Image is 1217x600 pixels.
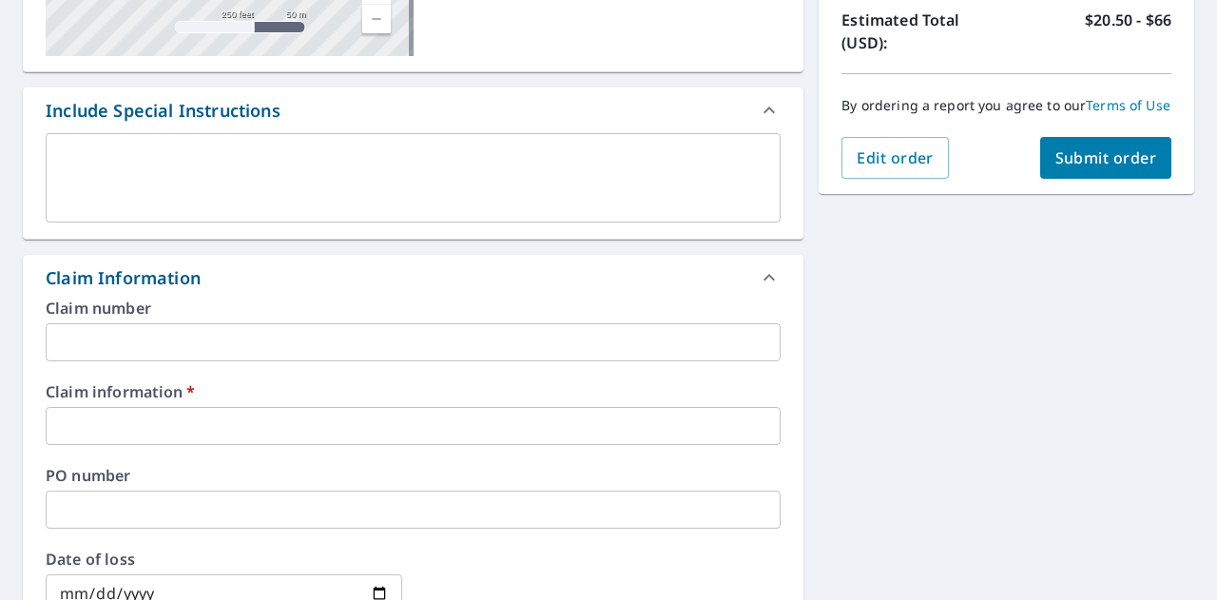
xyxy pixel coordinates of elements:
div: Claim Information [46,265,201,291]
button: Submit order [1040,137,1172,179]
p: Estimated Total (USD): [841,9,1006,54]
a: Current Level 17, Zoom Out [362,5,391,33]
div: Claim Information [23,255,803,300]
label: Claim number [46,300,781,316]
div: Include Special Instructions [23,87,803,133]
p: By ordering a report you agree to our [841,97,1171,114]
button: Edit order [841,137,949,179]
label: Date of loss [46,552,402,567]
span: Edit order [857,147,934,168]
label: Claim information [46,384,781,399]
label: PO number [46,468,781,483]
a: Terms of Use [1086,96,1170,114]
p: $20.50 - $66 [1085,9,1171,54]
span: Submit order [1055,147,1157,168]
div: Include Special Instructions [46,98,280,124]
